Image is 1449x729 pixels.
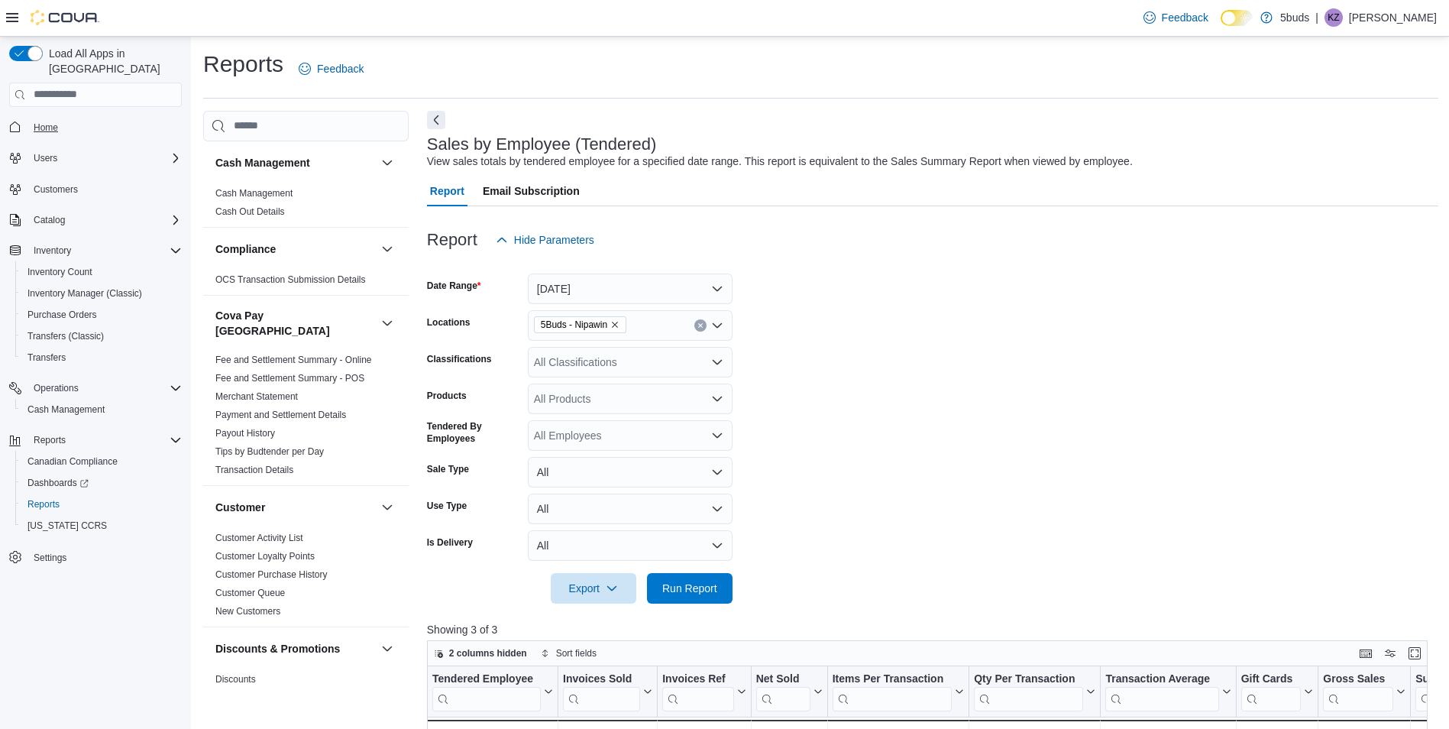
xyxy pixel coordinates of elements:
[21,348,72,367] a: Transfers
[215,390,298,403] span: Merchant Statement
[1240,672,1301,711] div: Gift Card Sales
[215,588,285,598] a: Customer Queue
[215,533,303,543] a: Customer Activity List
[27,379,85,397] button: Operations
[215,410,346,420] a: Payment and Settlement Details
[27,180,182,199] span: Customers
[1324,8,1343,27] div: Keith Ziemann
[1240,672,1301,686] div: Gift Cards
[21,306,103,324] a: Purchase Orders
[215,241,375,257] button: Compliance
[560,573,627,604] span: Export
[15,494,188,515] button: Reports
[662,672,733,711] div: Invoices Ref
[34,214,65,226] span: Catalog
[31,10,99,25] img: Cova
[27,211,182,229] span: Catalog
[27,149,182,167] span: Users
[1162,10,1208,25] span: Feedback
[1381,644,1399,663] button: Display options
[34,122,58,134] span: Home
[427,463,469,475] label: Sale Type
[711,393,723,405] button: Open list of options
[427,500,467,512] label: Use Type
[27,241,77,260] button: Inventory
[9,110,182,608] nav: Complex example
[15,399,188,420] button: Cash Management
[21,517,113,535] a: [US_STATE] CCRS
[483,176,580,206] span: Email Subscription
[3,147,188,169] button: Users
[427,622,1438,637] p: Showing 3 of 3
[3,178,188,200] button: Customers
[27,211,71,229] button: Catalog
[215,391,298,402] a: Merchant Statement
[15,347,188,368] button: Transfers
[15,261,188,283] button: Inventory Count
[27,118,182,137] span: Home
[563,672,640,711] div: Invoices Sold
[27,118,64,137] a: Home
[662,581,717,596] span: Run Report
[551,573,636,604] button: Export
[215,373,364,384] a: Fee and Settlement Summary - POS
[27,455,118,468] span: Canadian Compliance
[215,372,364,384] span: Fee and Settlement Summary - POS
[1357,644,1375,663] button: Keyboard shortcuts
[27,241,182,260] span: Inventory
[432,672,541,711] div: Tendered Employee
[203,271,409,295] div: Compliance
[15,515,188,536] button: [US_STATE] CCRS
[27,266,92,278] span: Inventory Count
[34,552,66,564] span: Settings
[528,457,733,488] button: All
[215,409,346,421] span: Payment and Settlement Details
[1137,2,1215,33] a: Feedback
[3,116,188,138] button: Home
[832,672,964,711] button: Items Per Transaction
[427,353,492,365] label: Classifications
[215,155,375,170] button: Cash Management
[27,498,60,510] span: Reports
[432,672,541,686] div: Tendered Employee
[832,672,952,686] div: Items Per Transaction
[27,431,72,449] button: Reports
[427,154,1133,170] div: View sales totals by tendered employee for a specified date range. This report is equivalent to t...
[27,330,104,342] span: Transfers (Classic)
[215,308,375,339] button: Cova Pay [GEOGRAPHIC_DATA]
[21,263,182,281] span: Inventory Count
[215,587,285,599] span: Customer Queue
[449,647,527,659] span: 2 columns hidden
[27,547,182,566] span: Settings
[27,379,182,397] span: Operations
[378,240,396,258] button: Compliance
[535,644,603,663] button: Sort fields
[1240,672,1313,711] button: Gift Cards
[755,672,810,711] div: Net Sold
[711,319,723,332] button: Open list of options
[755,672,810,686] div: Net Sold
[711,356,723,368] button: Open list of options
[215,606,280,617] a: New Customers
[563,672,640,686] div: Invoices Sold
[215,206,285,217] a: Cash Out Details
[215,641,340,656] h3: Discounts & Promotions
[1349,8,1437,27] p: [PERSON_NAME]
[427,135,657,154] h3: Sales by Employee (Tendered)
[203,529,409,627] div: Customer
[3,546,188,568] button: Settings
[427,536,473,549] label: Is Delivery
[215,500,375,515] button: Customer
[974,672,1095,711] button: Qty Per Transaction
[27,309,97,321] span: Purchase Orders
[662,672,746,711] button: Invoices Ref
[427,231,477,249] h3: Report
[21,284,148,303] a: Inventory Manager (Classic)
[378,154,396,172] button: Cash Management
[1323,672,1393,711] div: Gross Sales
[1315,8,1318,27] p: |
[21,400,111,419] a: Cash Management
[528,494,733,524] button: All
[427,420,522,445] label: Tendered By Employees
